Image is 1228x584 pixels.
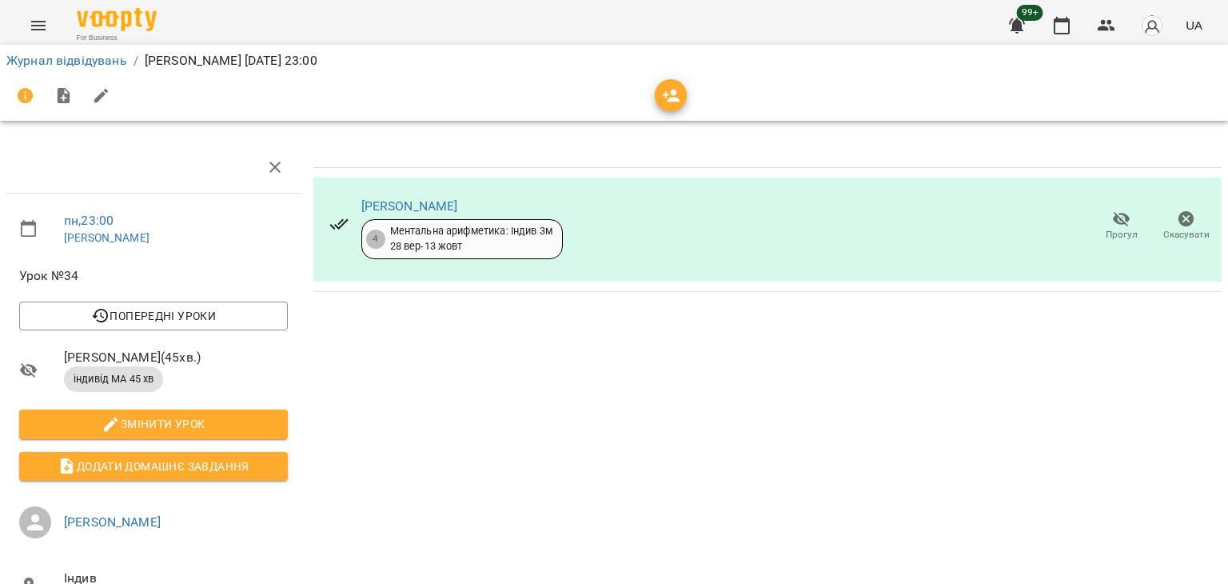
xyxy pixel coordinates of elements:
button: Прогул [1089,204,1154,249]
a: [PERSON_NAME] [64,514,161,530]
span: Скасувати [1163,228,1210,242]
button: UA [1179,10,1209,40]
img: Voopty Logo [77,8,157,31]
button: Додати домашнє завдання [19,452,288,481]
span: Урок №34 [19,266,288,286]
button: Menu [19,6,58,45]
span: For Business [77,33,157,43]
p: [PERSON_NAME] [DATE] 23:00 [145,51,317,70]
span: Попередні уроки [32,306,275,326]
span: 99+ [1017,5,1043,21]
a: [PERSON_NAME] [361,198,458,214]
nav: breadcrumb [6,51,1222,70]
a: [PERSON_NAME] [64,231,150,244]
li: / [134,51,138,70]
div: Ментальна арифметика: Індив 3м 28 вер - 13 жовт [390,224,552,254]
button: Скасувати [1154,204,1218,249]
span: Змінити урок [32,414,275,434]
span: [PERSON_NAME] ( 45 хв. ) [64,348,288,367]
button: Змінити урок [19,410,288,438]
span: Додати домашнє завдання [32,457,275,476]
button: Попередні уроки [19,302,288,330]
div: 4 [366,230,385,249]
span: індивід МА 45 хв [64,372,163,386]
img: avatar_s.png [1141,14,1163,37]
a: Журнал відвідувань [6,53,127,68]
span: UA [1186,17,1202,34]
span: Прогул [1106,228,1138,242]
a: пн , 23:00 [64,213,114,228]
